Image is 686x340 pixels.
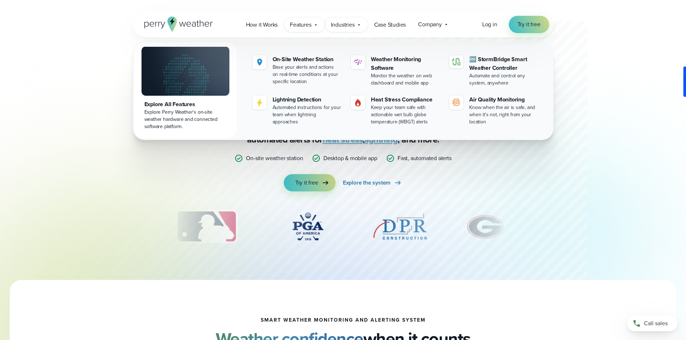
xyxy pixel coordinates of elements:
div: Automated instructions for your team when lightning approaches [273,104,342,126]
span: Log in [482,20,497,28]
div: Lightning Detection [273,95,342,104]
img: University-of-Georgia.svg [463,209,508,245]
span: Case Studies [374,21,406,29]
div: On-Site Weather Station [273,55,342,64]
div: 6 of 12 [463,209,508,245]
div: Base your alerts and actions on real-time conditions at your specific location [273,64,342,85]
span: Explore the system [343,178,391,187]
span: Try it free [295,178,318,187]
div: 5 of 12 [371,209,429,245]
span: Company [418,20,442,29]
a: Case Studies [368,17,412,32]
a: Try it free [509,16,549,33]
a: Lightning Detection Automated instructions for your team when lightning approaches [250,92,345,128]
img: Location.svg [255,58,264,67]
img: stormbridge-icon-V6.svg [452,58,461,65]
div: Explore All Features [144,100,227,109]
div: Weather Monitoring Software [371,55,440,72]
a: Log in [482,20,497,29]
img: MLB.svg [169,209,245,245]
span: Industries [331,21,355,29]
p: Stop relying on weather apps you can’t trust — [PERSON_NAME] Weather gives you certainty with rel... [199,111,487,145]
div: Air Quality Monitoring [469,95,539,104]
span: How it Works [246,21,278,29]
a: Explore All Features Explore Perry Weather's on-site weather hardware and connected software plat... [134,42,237,139]
div: slideshow [169,209,517,248]
a: On-Site Weather Station Base your alerts and actions on real-time conditions at your specific loc... [250,52,345,88]
a: Call sales [627,316,677,331]
div: 4 of 12 [279,209,337,245]
span: Call sales [644,319,668,328]
div: Automate and control any system, anywhere [469,72,539,87]
h1: smart weather monitoring and alerting system [261,317,426,323]
div: 3 of 12 [169,209,245,245]
a: 🆕 StormBridge Smart Weather Controller Automate and control any system, anywhere [446,52,542,90]
p: On-site weather station [246,154,303,163]
img: Gas.svg [354,98,362,107]
p: Desktop & mobile app [323,154,377,163]
img: DPR-Construction.svg [371,209,429,245]
img: PGA.svg [279,209,337,245]
a: Weather Monitoring Software Monitor the weather on web dashboard and mobile app [348,52,443,90]
img: aqi-icon.svg [452,98,461,107]
div: Monitor the weather on web dashboard and mobile app [371,72,440,87]
div: 🆕 StormBridge Smart Weather Controller [469,55,539,72]
span: Features [290,21,311,29]
img: software-icon.svg [354,58,362,67]
a: Explore the system [343,174,402,191]
div: Know when the air is safe, and when it's not, right from your location [469,104,539,126]
div: Explore Perry Weather's on-site weather hardware and connected software platform. [144,109,227,130]
a: Air Quality Monitoring Know when the air is safe, and when it's not, right from your location [446,92,542,128]
span: Try it free [517,20,541,29]
a: Try it free [284,174,336,191]
div: Heat Stress Compliance [371,95,440,104]
img: lightning-icon.svg [255,98,264,107]
a: How it Works [240,17,284,32]
p: Fast, automated alerts [398,154,452,163]
div: Keep your team safe with actionable wet bulb globe temperature (WBGT) alerts [371,104,440,126]
a: Heat Stress Compliance Keep your team safe with actionable wet bulb globe temperature (WBGT) alerts [348,92,443,128]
